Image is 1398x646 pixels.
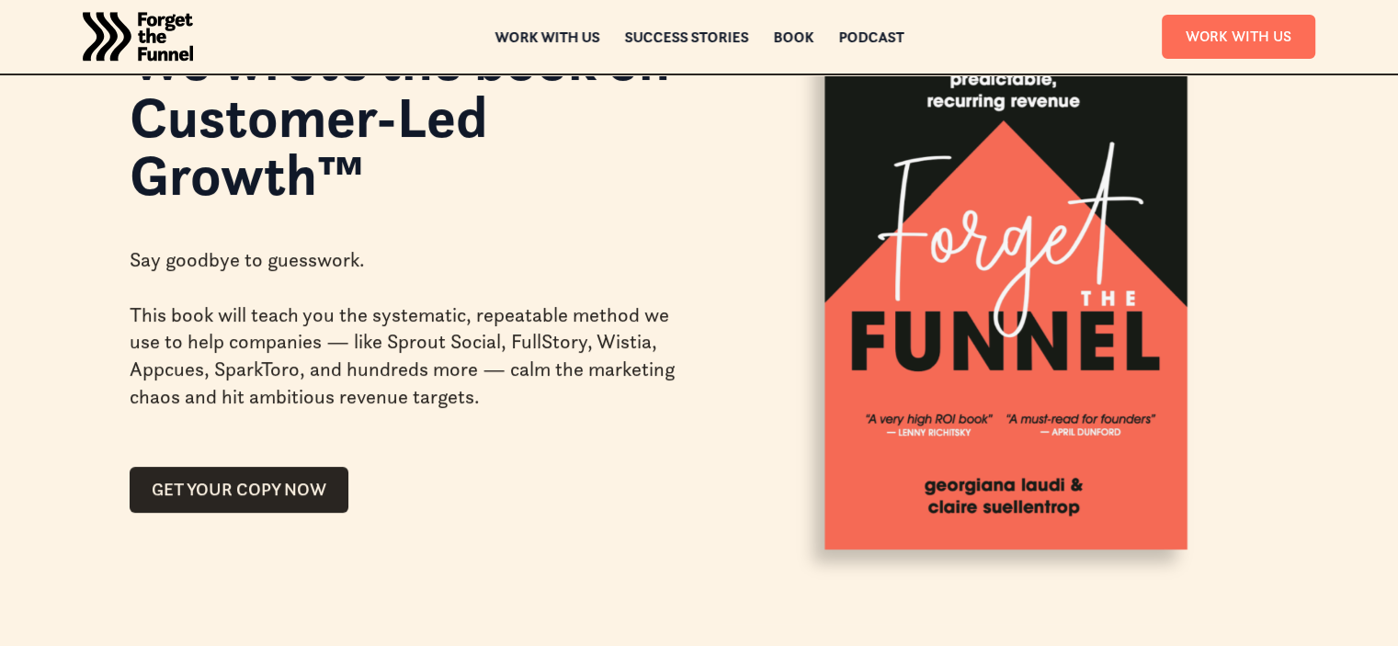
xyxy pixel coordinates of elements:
a: Work With Us [1162,15,1315,58]
a: Work with us [494,30,599,43]
a: Book [773,30,813,43]
a: GET YOUR COPY NOW [130,467,348,513]
h1: We wrote the book on Customer-Led Growth™ [130,31,677,203]
div: Say goodbye to guesswork. This book will teach you the systematic, repeatable method we use to he... [130,217,677,439]
a: Podcast [838,30,904,43]
a: Success Stories [624,30,748,43]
